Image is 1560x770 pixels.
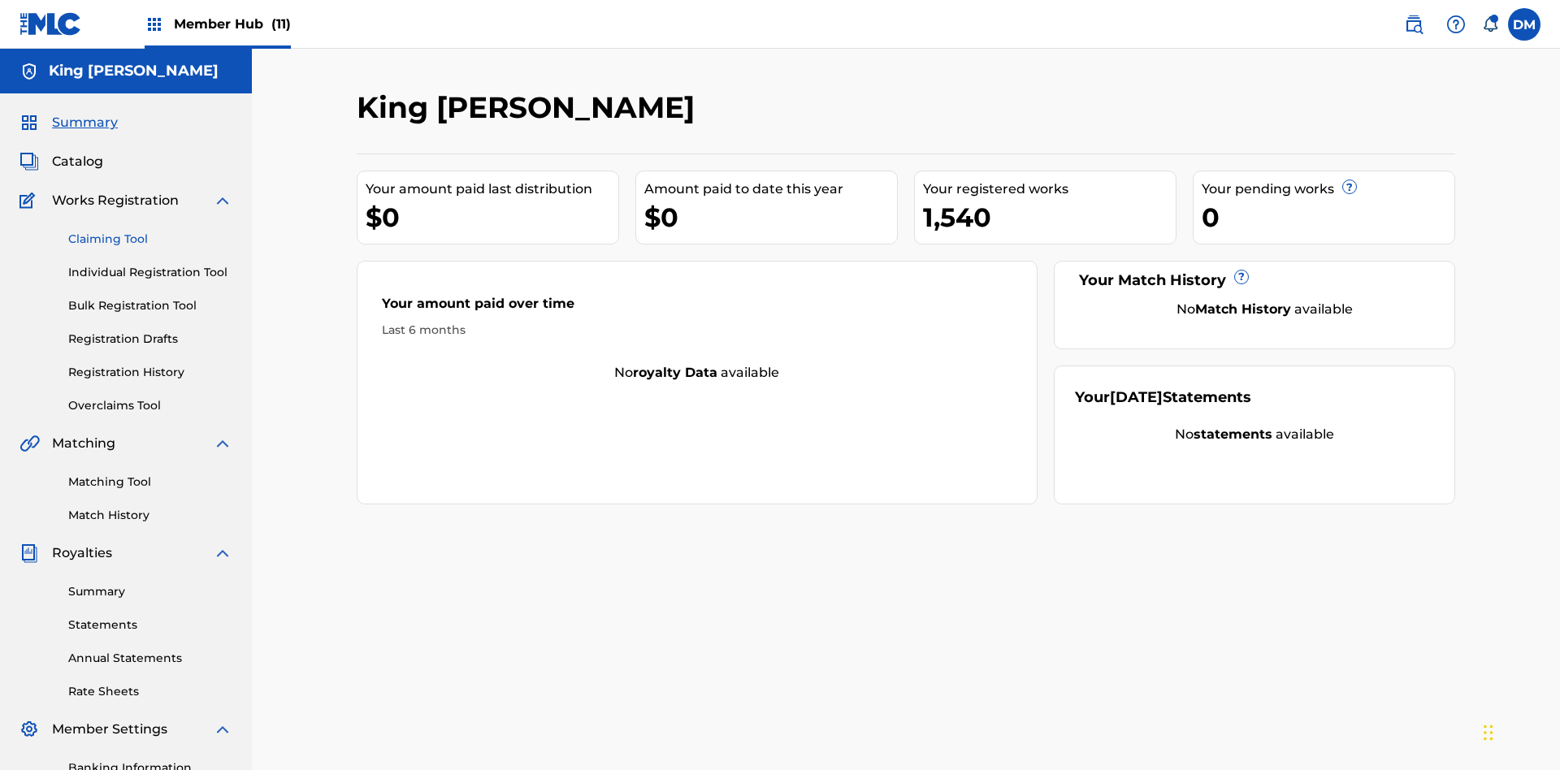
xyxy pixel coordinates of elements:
[68,474,232,491] a: Matching Tool
[357,363,1037,383] div: No available
[68,507,232,524] a: Match History
[68,650,232,667] a: Annual Statements
[52,113,118,132] span: Summary
[923,180,1176,199] div: Your registered works
[68,583,232,600] a: Summary
[1194,426,1272,442] strong: statements
[382,322,1012,339] div: Last 6 months
[19,434,40,453] img: Matching
[366,199,618,236] div: $0
[923,199,1176,236] div: 1,540
[19,113,39,132] img: Summary
[1479,692,1560,770] iframe: Chat Widget
[52,191,179,210] span: Works Registration
[1397,8,1430,41] a: Public Search
[145,15,164,34] img: Top Rightsholders
[213,191,232,210] img: expand
[1440,8,1472,41] div: Help
[633,365,717,380] strong: royalty data
[1484,708,1493,757] div: Drag
[49,62,219,80] h5: King McTesterson
[68,231,232,248] a: Claiming Tool
[68,264,232,281] a: Individual Registration Tool
[357,89,703,126] h2: King [PERSON_NAME]
[68,397,232,414] a: Overclaims Tool
[1195,301,1291,317] strong: Match History
[19,152,39,171] img: Catalog
[1482,16,1498,32] div: Notifications
[382,294,1012,322] div: Your amount paid over time
[19,113,118,132] a: SummarySummary
[52,720,167,739] span: Member Settings
[1343,180,1356,193] span: ?
[644,180,897,199] div: Amount paid to date this year
[213,543,232,563] img: expand
[1508,8,1540,41] div: User Menu
[1075,387,1251,409] div: Your Statements
[68,616,232,634] a: Statements
[1235,270,1248,283] span: ?
[1110,388,1163,406] span: [DATE]
[174,15,291,33] span: Member Hub
[1075,270,1435,292] div: Your Match History
[52,543,112,563] span: Royalties
[366,180,618,199] div: Your amount paid last distribution
[68,331,232,348] a: Registration Drafts
[19,62,39,81] img: Accounts
[644,199,897,236] div: $0
[1404,15,1423,34] img: search
[19,543,39,563] img: Royalties
[1202,180,1454,199] div: Your pending works
[19,12,82,36] img: MLC Logo
[68,297,232,314] a: Bulk Registration Tool
[1446,15,1466,34] img: help
[271,16,291,32] span: (11)
[68,364,232,381] a: Registration History
[213,434,232,453] img: expand
[19,191,41,210] img: Works Registration
[1095,300,1435,319] div: No available
[68,683,232,700] a: Rate Sheets
[1075,425,1435,444] div: No available
[1202,199,1454,236] div: 0
[19,720,39,739] img: Member Settings
[52,152,103,171] span: Catalog
[19,152,103,171] a: CatalogCatalog
[52,434,115,453] span: Matching
[213,720,232,739] img: expand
